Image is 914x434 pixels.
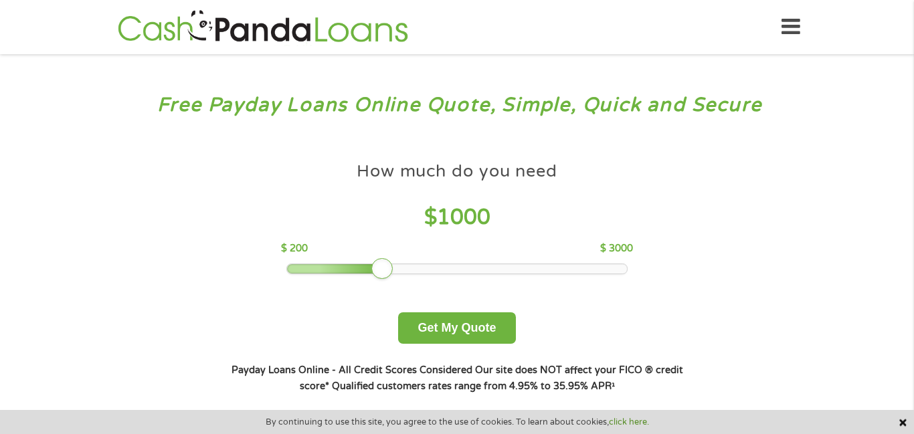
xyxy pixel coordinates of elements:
[300,364,683,392] strong: Our site does NOT affect your FICO ® credit score*
[609,417,649,427] a: click here.
[114,8,412,46] img: GetLoanNow Logo
[600,241,633,256] p: $ 3000
[232,364,472,376] strong: Payday Loans Online - All Credit Scores Considered
[332,381,615,392] strong: Qualified customers rates range from 4.95% to 35.95% APR¹
[281,241,308,256] p: $ 200
[39,93,876,118] h3: Free Payday Loans Online Quote, Simple, Quick and Secure
[357,160,557,183] h4: How much do you need
[398,312,515,344] button: Get My Quote
[437,205,490,230] span: 1000
[266,417,649,427] span: By continuing to use this site, you agree to the use of cookies. To learn about cookies,
[281,204,632,231] h4: $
